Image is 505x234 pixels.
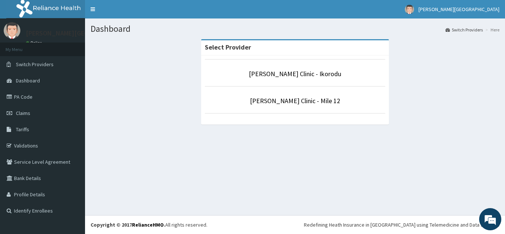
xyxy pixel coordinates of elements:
span: Dashboard [16,77,40,84]
span: Tariffs [16,126,29,133]
strong: Copyright © 2017 . [91,221,165,228]
a: [PERSON_NAME] Clinic - Mile 12 [250,96,340,105]
a: Switch Providers [445,27,483,33]
strong: Select Provider [205,43,251,51]
img: User Image [405,5,414,14]
a: [PERSON_NAME] Clinic - Ikorodu [249,69,341,78]
img: User Image [4,22,20,39]
a: Online [26,40,44,45]
span: Switch Providers [16,61,54,68]
h1: Dashboard [91,24,499,34]
footer: All rights reserved. [85,215,505,234]
a: RelianceHMO [132,221,164,228]
span: [PERSON_NAME][GEOGRAPHIC_DATA] [418,6,499,13]
div: Redefining Heath Insurance in [GEOGRAPHIC_DATA] using Telemedicine and Data Science! [304,221,499,228]
span: Claims [16,110,30,116]
p: [PERSON_NAME][GEOGRAPHIC_DATA] [26,30,135,37]
li: Here [484,27,499,33]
